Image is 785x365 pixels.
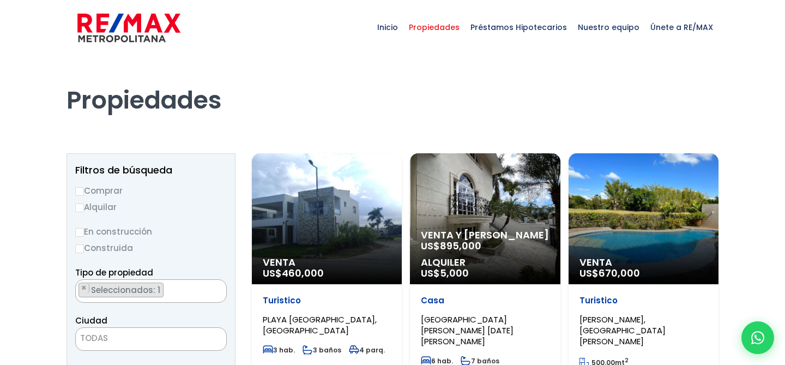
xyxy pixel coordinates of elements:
[263,345,295,355] span: 3 hab.
[572,11,645,44] span: Nuestro equipo
[440,266,469,280] span: 5,000
[263,266,324,280] span: US$
[75,200,227,214] label: Alquilar
[421,230,549,241] span: Venta y [PERSON_NAME]
[263,314,377,336] span: PLAYA [GEOGRAPHIC_DATA], [GEOGRAPHIC_DATA]
[75,315,107,326] span: Ciudad
[421,257,549,268] span: Alquiler
[303,345,341,355] span: 3 baños
[579,295,708,306] p: Turistico
[75,187,84,196] input: Comprar
[440,239,481,253] span: 895,000
[421,295,549,306] p: Casa
[76,280,82,303] textarea: Search
[263,257,391,268] span: Venta
[579,266,640,280] span: US$
[421,314,514,347] span: [GEOGRAPHIC_DATA][PERSON_NAME] [DATE][PERSON_NAME]
[372,11,403,44] span: Inicio
[79,283,89,293] button: Remove item
[75,204,84,212] input: Alquilar
[90,284,163,296] span: Seleccionados: 1
[579,314,666,347] span: [PERSON_NAME], [GEOGRAPHIC_DATA][PERSON_NAME]
[421,239,481,253] span: US$
[77,11,180,44] img: remax-metropolitana-logo
[214,283,221,294] button: Remove all items
[75,267,153,278] span: Tipo de propiedad
[403,11,465,44] span: Propiedades
[75,228,84,237] input: En construcción
[67,55,718,115] h1: Propiedades
[75,184,227,198] label: Comprar
[579,257,708,268] span: Venta
[76,331,226,346] span: TODAS
[75,165,227,176] h2: Filtros de búsqueda
[263,295,391,306] p: Turistico
[75,244,84,253] input: Construida
[421,266,469,280] span: US$
[349,345,385,355] span: 4 parq.
[625,356,629,364] sup: 2
[80,332,108,344] span: TODAS
[75,225,227,238] label: En construcción
[78,283,164,297] li: CASA
[599,266,640,280] span: 670,000
[282,266,324,280] span: 460,000
[75,241,227,255] label: Construida
[75,327,227,351] span: TODAS
[645,11,718,44] span: Únete a RE/MAX
[465,11,572,44] span: Préstamos Hipotecarios
[215,283,220,293] span: ×
[81,283,87,293] span: ×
